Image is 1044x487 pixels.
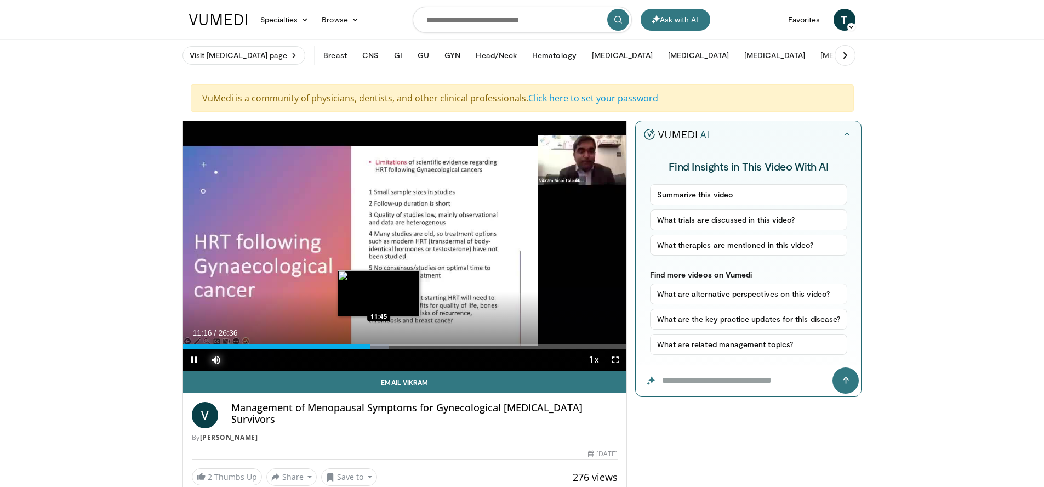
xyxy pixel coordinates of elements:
[193,329,212,337] span: 11:16
[205,349,227,371] button: Mute
[650,184,848,205] button: Summarize this video
[650,159,848,173] h4: Find Insights in This Video With AI
[191,84,854,112] div: VuMedi is a community of physicians, dentists, and other clinical professionals.
[650,284,848,304] button: What are alternative perspectives on this video?
[338,270,420,316] img: image.jpeg
[641,9,710,31] button: Ask with AI
[528,92,658,104] a: Click here to set your password
[189,14,247,25] img: VuMedi Logo
[208,472,212,482] span: 2
[738,44,812,66] button: [MEDICAL_DATA]
[650,235,848,256] button: What therapies are mentioned in this video?
[214,329,216,337] span: /
[834,9,855,31] a: T
[192,433,618,443] div: By
[583,349,604,371] button: Playback Rate
[254,9,316,31] a: Specialties
[661,44,735,66] button: [MEDICAL_DATA]
[573,471,618,484] span: 276 views
[182,46,306,65] a: Visit [MEDICAL_DATA] page
[650,270,848,279] p: Find more videos on Vumedi
[650,334,848,355] button: What are related management topics?
[650,209,848,230] button: What trials are discussed in this video?
[781,9,827,31] a: Favorites
[413,7,632,33] input: Search topics, interventions
[411,44,436,66] button: GU
[604,349,626,371] button: Fullscreen
[814,44,888,66] button: [MEDICAL_DATA]
[644,129,709,140] img: vumedi-ai-logo.v2.svg
[266,468,317,486] button: Share
[585,44,659,66] button: [MEDICAL_DATA]
[317,44,353,66] button: Breast
[218,329,237,337] span: 26:36
[650,309,848,330] button: What are the key practice updates for this disease?
[526,44,583,66] button: Hematology
[438,44,467,66] button: GYN
[231,402,618,426] h4: Management of Menopausal Symptoms for Gynecological [MEDICAL_DATA] Survivors
[183,371,627,393] a: Email Vikram
[469,44,523,66] button: Head/Neck
[588,449,618,459] div: [DATE]
[183,344,627,349] div: Progress Bar
[200,433,258,442] a: [PERSON_NAME]
[192,468,262,485] a: 2 Thumbs Up
[636,365,861,396] input: Question for the AI
[192,402,218,428] a: V
[183,121,627,371] video-js: Video Player
[356,44,385,66] button: CNS
[387,44,409,66] button: GI
[315,9,366,31] a: Browse
[183,349,205,371] button: Pause
[321,468,377,486] button: Save to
